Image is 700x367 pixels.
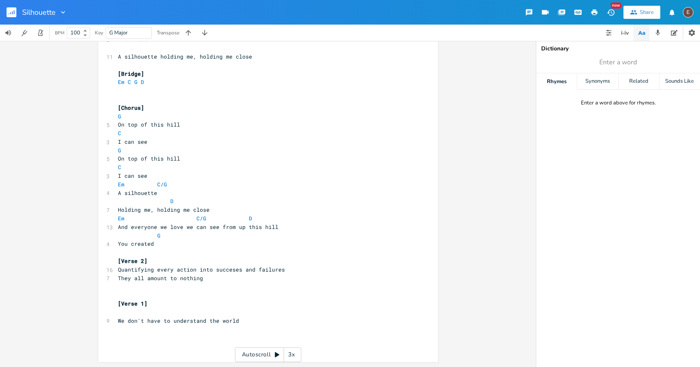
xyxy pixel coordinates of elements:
span: On top of this hill [118,121,180,128]
span: I can see [118,138,147,145]
span: Em [118,78,124,86]
span: C [128,78,131,86]
button: Share [623,6,660,19]
span: Silhouette [22,9,56,16]
div: Dictionary [541,46,695,52]
div: Key [95,30,103,35]
span: C [118,163,121,171]
div: Enter a word above for rhymes. [581,100,656,106]
span: Em [118,181,124,188]
div: Autoscroll [235,347,301,362]
span: [Verse 1] [118,300,147,307]
div: Related [619,73,659,90]
div: Transpose [157,30,179,35]
button: New [603,5,619,20]
span: Em [118,215,124,222]
span: G Major [109,29,128,36]
span: D [249,215,252,222]
span: Enter a word [599,58,637,67]
div: Synonyms [577,73,618,90]
div: Rhymes [536,73,577,90]
div: 3x [284,347,299,362]
span: Quantifying every action into succeses and failures [118,266,285,273]
span: And everyone we love we can see from up this hill [118,223,278,231]
span: G [134,78,138,86]
span: You created [118,240,154,247]
div: Share [640,9,654,16]
span: G [118,147,121,154]
span: D [170,197,174,205]
span: We don't have to understand the world [118,317,239,324]
span: A silhouette [118,189,157,197]
span: C [118,129,121,137]
span: On top of this hill [118,155,180,162]
span: C/G [196,215,206,222]
div: BPM [55,31,64,35]
span: Holding me, holding me close [118,206,210,213]
span: D [141,78,144,86]
span: [Chorus] [118,104,144,111]
span: I can see [118,172,147,179]
span: They all amount to nothing [118,274,203,282]
span: A silhouette holding me, holding me close [118,53,252,60]
div: New [611,2,621,9]
span: G [157,232,160,239]
span: [Verse 2] [118,257,147,265]
span: C/G [157,181,167,188]
span: [Bridge] [118,70,144,77]
div: Sounds Like [659,73,700,90]
span: G [118,113,121,120]
button: E [683,3,693,22]
div: edward [683,7,693,18]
